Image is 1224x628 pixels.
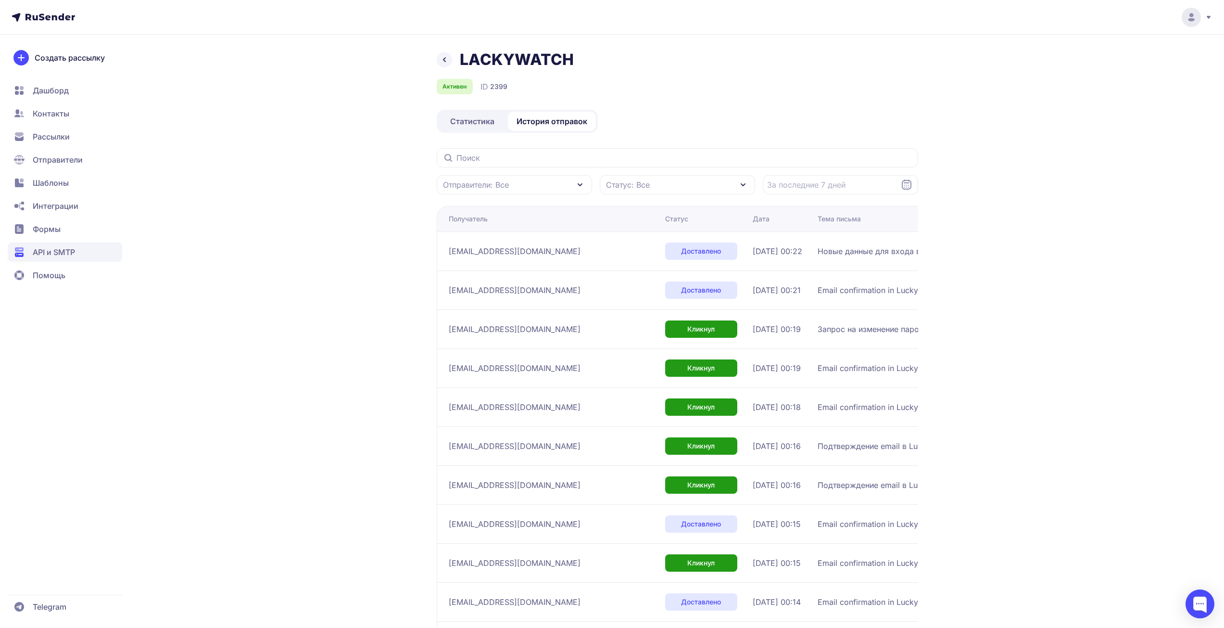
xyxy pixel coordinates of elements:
[818,401,940,413] span: Email confirmation in Luckywatch
[449,440,580,452] span: [EMAIL_ADDRESS][DOMAIN_NAME]
[33,246,75,258] span: API и SMTP
[437,148,918,167] input: Поиск
[439,112,506,131] a: Статистика
[8,597,122,616] a: Telegram
[449,518,580,530] span: [EMAIL_ADDRESS][DOMAIN_NAME]
[687,324,715,334] span: Кликнул
[449,362,580,374] span: [EMAIL_ADDRESS][DOMAIN_NAME]
[665,214,688,224] div: Статус
[33,154,83,166] span: Отправители
[687,402,715,412] span: Кликнул
[753,362,801,374] span: [DATE] 00:19
[687,363,715,373] span: Кликнул
[449,245,580,257] span: [EMAIL_ADDRESS][DOMAIN_NAME]
[681,519,721,529] span: Доставлено
[450,115,494,127] span: Статистика
[33,108,69,119] span: Контакты
[687,441,715,451] span: Кликнул
[460,50,574,69] h1: LACKYWATCH
[818,479,952,491] span: Подтверждение email в Luckywatch
[753,245,802,257] span: [DATE] 00:22
[753,401,801,413] span: [DATE] 00:18
[753,518,801,530] span: [DATE] 00:15
[818,362,940,374] span: Email confirmation in Luckywatch
[818,557,940,569] span: Email confirmation in Luckywatch
[753,284,801,296] span: [DATE] 00:21
[818,323,980,335] span: Запрос на изменение пароля в Luckywatch
[753,323,801,335] span: [DATE] 00:19
[681,285,721,295] span: Доставлено
[449,284,580,296] span: [EMAIL_ADDRESS][DOMAIN_NAME]
[753,557,801,569] span: [DATE] 00:15
[33,269,65,281] span: Помощь
[443,179,509,191] span: Отправители: Все
[818,440,952,452] span: Подтверждение email в Luckywatch
[35,52,105,64] span: Создать рассылку
[442,83,467,90] span: Активен
[480,81,507,92] div: ID
[449,214,488,224] div: Получатель
[33,601,66,613] span: Telegram
[687,480,715,490] span: Кликнул
[753,440,801,452] span: [DATE] 00:16
[818,284,940,296] span: Email confirmation in Luckywatch
[33,200,78,212] span: Интеграции
[33,223,61,235] span: Формы
[763,175,918,194] input: Datepicker input
[818,245,966,257] span: Новые данные для входа в Luckywatch
[449,557,580,569] span: [EMAIL_ADDRESS][DOMAIN_NAME]
[606,179,650,191] span: Статус: Все
[33,131,70,142] span: Рассылки
[818,518,940,530] span: Email confirmation in Luckywatch
[818,596,940,608] span: Email confirmation in Luckywatch
[33,85,69,96] span: Дашборд
[490,82,507,91] span: 2399
[508,112,596,131] a: История отправок
[449,479,580,491] span: [EMAIL_ADDRESS][DOMAIN_NAME]
[681,246,721,256] span: Доставлено
[449,323,580,335] span: [EMAIL_ADDRESS][DOMAIN_NAME]
[517,115,587,127] span: История отправок
[687,558,715,568] span: Кликнул
[449,401,580,413] span: [EMAIL_ADDRESS][DOMAIN_NAME]
[681,597,721,607] span: Доставлено
[33,177,69,189] span: Шаблоны
[818,214,861,224] div: Тема письма
[753,596,801,608] span: [DATE] 00:14
[753,479,801,491] span: [DATE] 00:16
[753,214,770,224] div: Дата
[449,596,580,608] span: [EMAIL_ADDRESS][DOMAIN_NAME]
